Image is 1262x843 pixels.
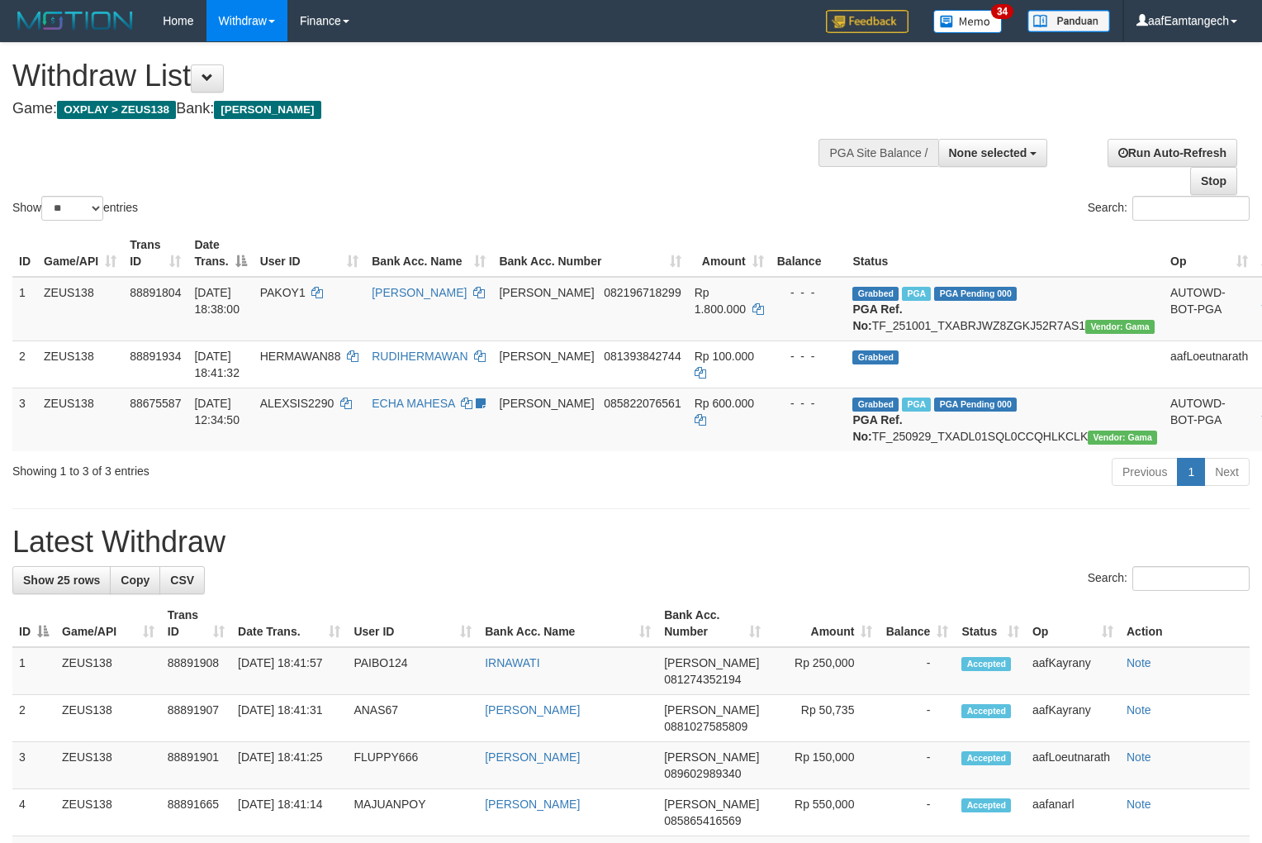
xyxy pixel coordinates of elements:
[372,286,467,299] a: [PERSON_NAME]
[12,388,37,451] td: 3
[372,350,467,363] a: RUDIHERMAWAN
[214,101,320,119] span: [PERSON_NAME]
[1127,798,1151,811] a: Note
[492,230,687,277] th: Bank Acc. Number: activate to sort column ascending
[767,789,879,836] td: Rp 550,000
[260,397,334,410] span: ALEXSIS2290
[852,398,899,412] span: Grabbed
[1164,341,1255,388] td: aafLoeutnarath
[55,600,161,647] th: Game/API: activate to sort column ascending
[12,695,55,742] td: 2
[1164,388,1255,451] td: AUTOWD-BOT-PGA
[347,695,478,742] td: ANAS67
[604,286,681,299] span: Copy 082196718299 to clipboard
[55,647,161,695] td: ZEUS138
[12,230,37,277] th: ID
[37,230,123,277] th: Game/API: activate to sort column ascending
[846,230,1164,277] th: Status
[657,600,767,647] th: Bank Acc. Number: activate to sort column ascending
[1026,647,1120,695] td: aafKayrany
[1127,656,1151,669] a: Note
[604,397,681,410] span: Copy 085822076561 to clipboard
[499,286,594,299] span: [PERSON_NAME]
[1112,458,1178,486] a: Previous
[37,388,123,451] td: ZEUS138
[767,742,879,789] td: Rp 150,000
[159,566,205,594] a: CSV
[161,695,231,742] td: 88891907
[826,10,909,33] img: Feedback.jpg
[1085,320,1155,334] span: Vendor URL: https://trx31.1velocity.biz
[347,742,478,789] td: FLUPPY666
[934,398,1017,412] span: PGA Pending
[23,574,100,587] span: Show 25 rows
[961,657,1011,671] span: Accepted
[902,287,931,301] span: Marked by aafanarl
[767,600,879,647] th: Amount: activate to sort column ascending
[767,695,879,742] td: Rp 50,735
[485,798,580,811] a: [PERSON_NAME]
[231,647,347,695] td: [DATE] 18:41:57
[991,4,1013,19] span: 34
[499,350,594,363] span: [PERSON_NAME]
[55,695,161,742] td: ZEUS138
[478,600,657,647] th: Bank Acc. Name: activate to sort column ascending
[170,574,194,587] span: CSV
[41,196,103,221] select: Showentries
[1127,750,1151,764] a: Note
[688,230,771,277] th: Amount: activate to sort column ascending
[12,196,138,221] label: Show entries
[187,230,253,277] th: Date Trans.: activate to sort column descending
[1108,139,1237,167] a: Run Auto-Refresh
[130,286,181,299] span: 88891804
[1132,566,1250,591] input: Search:
[879,742,955,789] td: -
[879,647,955,695] td: -
[37,277,123,341] td: ZEUS138
[161,789,231,836] td: 88891665
[347,789,478,836] td: MAJUANPOY
[1132,196,1250,221] input: Search:
[961,751,1011,765] span: Accepted
[1026,695,1120,742] td: aafKayrany
[12,456,514,479] div: Showing 1 to 3 of 3 entries
[934,287,1017,301] span: PGA Pending
[767,647,879,695] td: Rp 250,000
[771,230,847,277] th: Balance
[12,526,1250,559] h1: Latest Withdraw
[194,286,240,316] span: [DATE] 18:38:00
[1026,600,1120,647] th: Op: activate to sort column ascending
[1088,196,1250,221] label: Search:
[1177,458,1205,486] a: 1
[852,302,902,332] b: PGA Ref. No:
[961,704,1011,718] span: Accepted
[1027,10,1110,32] img: panduan.png
[852,287,899,301] span: Grabbed
[664,720,747,733] span: Copy 0881027585809 to clipboard
[879,789,955,836] td: -
[846,388,1164,451] td: TF_250929_TXADL01SQL0CCQHLKCLK
[695,350,754,363] span: Rp 100.000
[1127,703,1151,717] a: Note
[12,647,55,695] td: 1
[852,350,899,364] span: Grabbed
[231,695,347,742] td: [DATE] 18:41:31
[485,703,580,717] a: [PERSON_NAME]
[121,574,149,587] span: Copy
[194,350,240,379] span: [DATE] 18:41:32
[879,600,955,647] th: Balance: activate to sort column ascending
[161,742,231,789] td: 88891901
[846,277,1164,341] td: TF_251001_TXABRJWZ8ZGKJ52R7AS1
[852,413,902,443] b: PGA Ref. No:
[777,348,840,364] div: - - -
[1204,458,1250,486] a: Next
[1164,230,1255,277] th: Op: activate to sort column ascending
[664,656,759,669] span: [PERSON_NAME]
[664,814,741,827] span: Copy 085865416569 to clipboard
[110,566,160,594] a: Copy
[664,703,759,717] span: [PERSON_NAME]
[12,101,825,117] h4: Game: Bank:
[485,750,580,764] a: [PERSON_NAME]
[123,230,187,277] th: Trans ID: activate to sort column ascending
[1190,167,1237,195] a: Stop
